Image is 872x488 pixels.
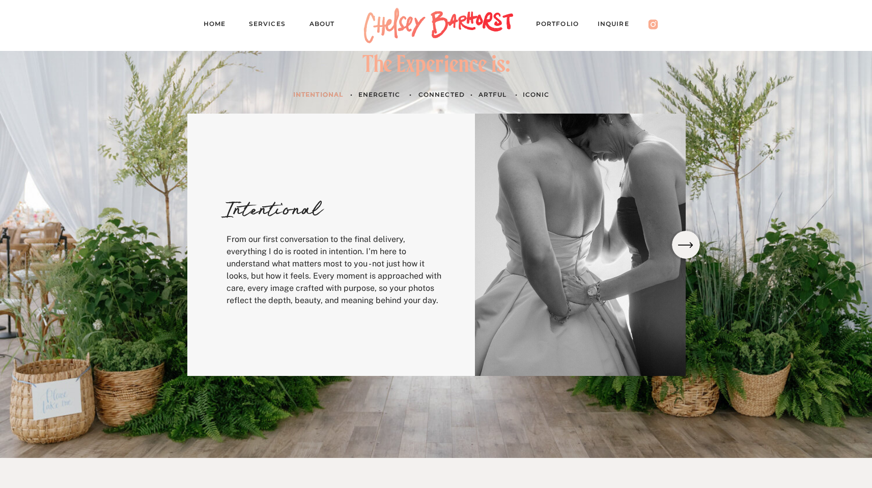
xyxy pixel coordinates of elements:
[598,18,639,33] a: Inquire
[358,89,405,100] a: Energetic
[249,18,295,33] a: Services
[408,89,414,100] h3: •
[349,89,355,100] h3: •
[293,89,344,100] h3: INTENTIONAL
[227,233,445,304] p: From our first conversation to the final delivery, everything I do is rooted in intention. I’m he...
[479,89,508,100] a: artful
[347,52,526,80] div: The Experience is:
[523,89,552,100] a: ICONIC
[310,18,345,33] a: About
[418,89,466,100] a: Connected
[469,89,475,100] h3: •
[204,18,234,33] a: Home
[536,18,589,33] a: PORTFOLIO
[224,186,344,225] h3: Intentional
[514,89,520,100] h3: •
